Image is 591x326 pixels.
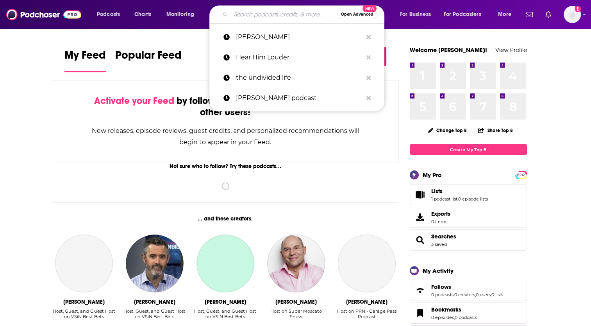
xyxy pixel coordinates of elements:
a: Welcome [PERSON_NAME]! [410,46,487,54]
a: 0 podcasts [431,292,454,297]
a: Lists [431,188,488,195]
a: Bookmarks [412,308,428,319]
p: tim mccleary [236,27,362,47]
div: Mark Garrow [346,299,387,305]
div: Femi Abebefe [205,299,246,305]
button: open menu [395,8,441,21]
a: Popular Feed [115,48,182,72]
span: Lists [431,188,443,195]
div: Host, Guest, and Guest Host on VSiN Best Bets [193,308,257,319]
span: Monitoring [166,9,194,20]
img: Vincent Moscato [267,235,325,292]
div: Host, Guest, and Guest Host on VSiN Best Bets [122,308,187,325]
span: Lists [410,184,527,205]
div: Host on Super Moscato Show [264,308,328,319]
button: open menu [91,8,130,21]
a: Charts [129,8,156,21]
div: Host, Guest, and Guest Host on VSiN Best Bets [52,308,116,319]
img: User Profile [564,6,581,23]
div: Search podcasts, credits, & more... [217,5,392,23]
a: My Feed [64,48,106,72]
div: Host, Guest, and Guest Host on VSiN Best Bets [122,308,187,319]
a: 0 episode lists [458,196,488,202]
div: Host on PRN - Garage Pass Podcast [334,308,399,325]
span: For Business [400,9,431,20]
span: Bookmarks [431,306,461,313]
p: the undivided life [236,68,362,88]
a: 0 podcasts [455,315,477,320]
button: open menu [439,8,493,21]
a: 3 saved [431,242,447,247]
span: More [498,9,511,20]
a: 0 creators [454,292,475,297]
div: by following Podcasts, Creators, Lists, and other Users! [91,95,360,118]
div: ... and these creators. [52,215,399,222]
span: Searches [410,229,527,251]
span: Logged in as JohnJMudgett [564,6,581,23]
button: Open AdvancedNew [337,10,377,19]
a: Mark Garrow [338,235,396,292]
svg: Add a profile image [575,6,581,12]
a: 0 users [476,292,491,297]
a: PRO [516,172,526,177]
span: Exports [412,212,428,223]
span: , [457,196,458,202]
span: Podcasts [97,9,120,20]
div: My Pro [423,171,442,179]
div: Vincent Moscato [275,299,317,305]
button: Show profile menu [564,6,581,23]
span: , [475,292,476,297]
img: Dave Ross [126,235,184,292]
a: Follows [412,285,428,296]
button: Share Top 8 [478,123,513,138]
a: Wes Reynolds [55,235,113,292]
span: Bookmarks [410,303,527,324]
div: Host on PRN - Garage Pass Podcast [334,308,399,319]
a: 1 podcast list [431,196,457,202]
a: the undivided life [209,68,384,88]
button: open menu [161,8,204,21]
a: Searches [431,233,456,240]
span: , [491,292,491,297]
span: For Podcasters [444,9,481,20]
div: Dave Ross [134,299,175,305]
a: Follows [431,283,503,290]
img: Podchaser - Follow, Share and Rate Podcasts [6,7,81,22]
button: open menu [493,8,521,21]
span: 0 items [431,219,450,224]
a: Lists [412,189,428,200]
span: New [362,5,377,12]
a: Femi Abebefe [196,235,254,292]
a: Show notifications dropdown [523,8,536,21]
span: Exports [431,210,450,217]
span: My Feed [64,48,106,66]
a: View Profile [495,46,527,54]
span: , [454,292,454,297]
a: 0 episodes [431,315,454,320]
a: Show notifications dropdown [542,8,554,21]
p: Hear Him Louder [236,47,362,68]
a: Create My Top 8 [410,144,527,155]
span: Charts [134,9,151,20]
span: Activate your Feed [94,95,174,107]
div: Host, Guest, and Guest Host on VSiN Best Bets [52,308,116,325]
span: Open Advanced [341,13,373,16]
div: New releases, episode reviews, guest credits, and personalized recommendations will begin to appe... [91,125,360,148]
div: My Activity [423,267,454,274]
div: Wes Reynolds [63,299,105,305]
a: Hear Him Louder [209,47,384,68]
a: Searches [412,235,428,245]
div: Not sure who to follow? Try these podcasts... [52,163,399,170]
a: [PERSON_NAME] podcast [209,88,384,108]
p: shawn bolz podcast [236,88,362,108]
a: Bookmarks [431,306,477,313]
input: Search podcasts, credits, & more... [231,8,337,21]
span: PRO [516,172,526,178]
a: Exports [410,207,527,228]
button: Change Top 8 [423,125,472,135]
